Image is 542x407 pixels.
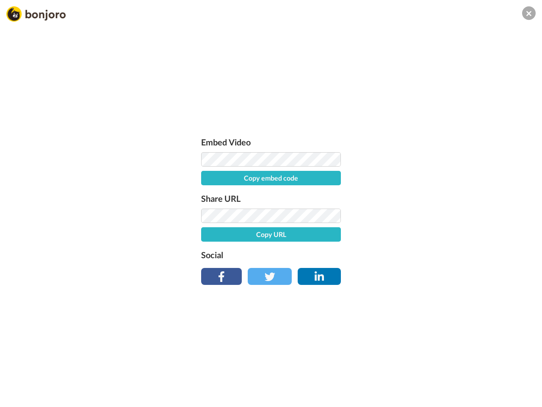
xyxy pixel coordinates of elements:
[6,6,66,22] img: Bonjoro Logo
[201,171,341,185] button: Copy embed code
[201,227,341,242] button: Copy URL
[201,248,341,262] label: Social
[201,135,341,149] label: Embed Video
[201,192,341,205] label: Share URL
